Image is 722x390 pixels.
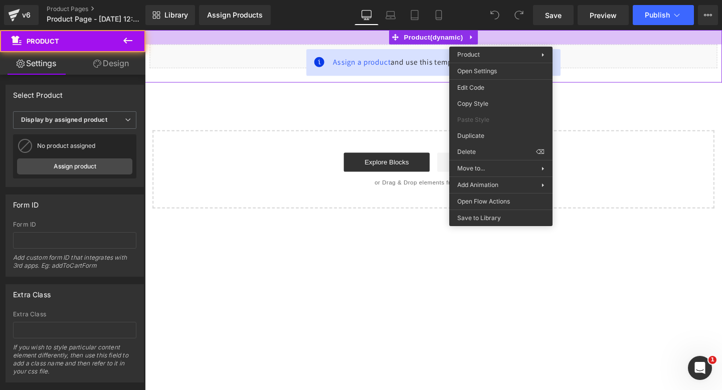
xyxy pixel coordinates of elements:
[457,131,545,140] span: Duplicate
[457,51,480,58] span: Product
[198,28,429,40] span: and use this template to present it on live store
[20,9,33,22] div: v6
[17,138,33,154] img: pImage
[145,5,195,25] a: New Library
[457,147,536,156] span: Delete
[207,11,263,19] div: Assign Products
[688,356,712,380] iframe: Intercom live chat
[13,195,39,209] div: Form ID
[509,5,529,25] button: Redo
[198,29,258,39] span: Assign a product
[13,311,136,318] div: Extra Class
[457,67,545,76] span: Open Settings
[13,285,51,299] div: Extra Class
[37,142,132,149] div: No product assigned
[427,5,451,25] a: Mobile
[457,83,545,92] span: Edit Code
[21,116,107,123] b: Display by assigned product
[47,15,143,23] span: Product Page - [DATE] 12:24:18
[645,11,670,19] span: Publish
[27,37,59,45] span: Product
[4,5,39,25] a: v6
[13,343,136,382] div: If you wish to style particular content element differently, then use this field to add a class n...
[633,5,694,25] button: Publish
[379,5,403,25] a: Laptop
[209,129,299,149] a: Explore Blocks
[13,85,63,99] div: Select Product
[457,180,541,189] span: Add Animation
[13,221,136,228] div: Form ID
[403,5,427,25] a: Tablet
[164,11,188,20] span: Library
[17,158,132,174] a: Assign product
[485,5,505,25] button: Undo
[457,164,541,173] span: Move to...
[708,356,716,364] span: 1
[457,115,545,124] span: Paste Style
[457,99,545,108] span: Copy Style
[354,5,379,25] a: Desktop
[536,147,545,156] span: ⌫
[13,254,136,276] div: Add custom form ID that integrates with 3rd apps. Eg: addToCartForm
[75,52,147,75] a: Design
[47,5,162,13] a: Product Pages
[590,10,617,21] span: Preview
[457,197,545,206] span: Open Flow Actions
[578,5,629,25] a: Preview
[545,10,562,21] span: Save
[457,214,545,223] span: Save to Library
[698,5,718,25] button: More
[24,157,583,164] p: or Drag & Drop elements from left sidebar
[307,129,398,149] a: Add Single Section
